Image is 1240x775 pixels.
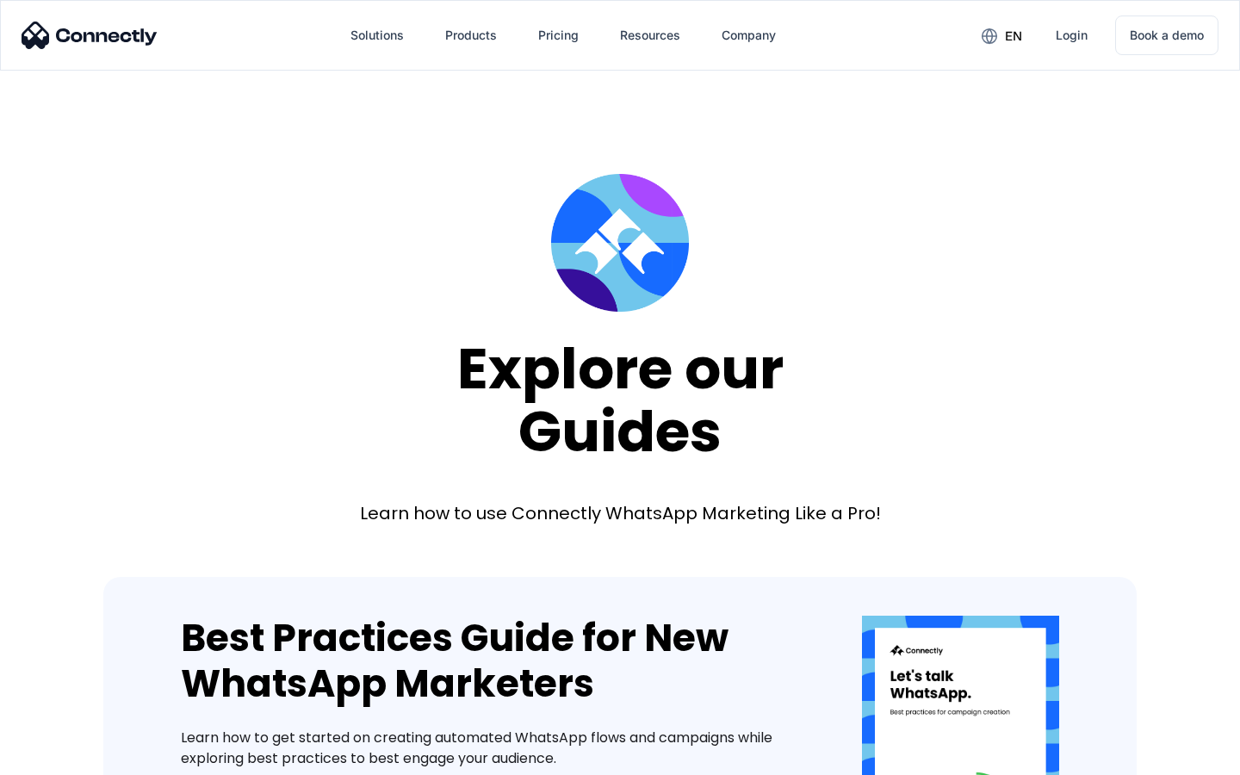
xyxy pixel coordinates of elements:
[538,23,579,47] div: Pricing
[34,745,103,769] ul: Language list
[360,501,881,525] div: Learn how to use Connectly WhatsApp Marketing Like a Pro!
[445,23,497,47] div: Products
[524,15,592,56] a: Pricing
[181,616,810,707] div: Best Practices Guide for New WhatsApp Marketers
[22,22,158,49] img: Connectly Logo
[1056,23,1088,47] div: Login
[620,23,680,47] div: Resources
[181,728,810,769] div: Learn how to get started on creating automated WhatsApp flows and campaigns while exploring best ...
[350,23,404,47] div: Solutions
[1042,15,1101,56] a: Login
[1005,24,1022,48] div: en
[17,745,103,769] aside: Language selected: English
[457,338,784,462] div: Explore our Guides
[1115,15,1218,55] a: Book a demo
[722,23,776,47] div: Company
